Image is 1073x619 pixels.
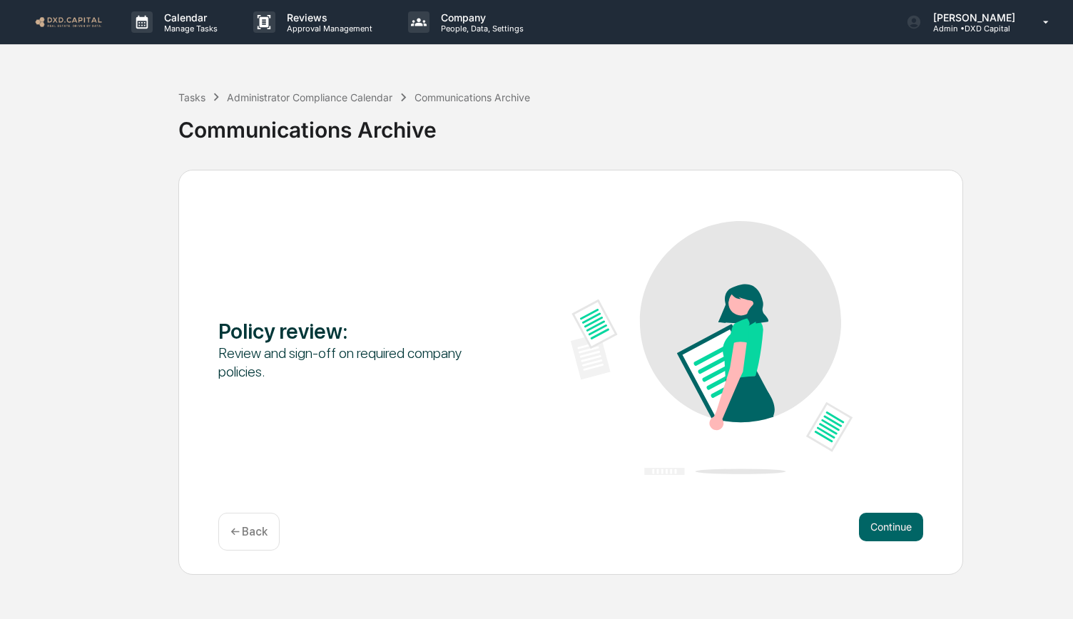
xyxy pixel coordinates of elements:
[178,91,205,103] div: Tasks
[153,24,225,34] p: Manage Tasks
[429,11,531,24] p: Company
[178,106,1066,143] div: Communications Archive
[571,221,853,475] img: Policy review
[230,525,268,538] p: ← Back
[859,513,923,541] button: Continue
[922,24,1022,34] p: Admin • DXD Capital
[218,318,500,344] div: Policy review :
[218,344,500,381] div: Review and sign-off on required company policies.
[275,24,380,34] p: Approval Management
[153,11,225,24] p: Calendar
[429,24,531,34] p: People, Data, Settings
[275,11,380,24] p: Reviews
[34,15,103,29] img: logo
[415,91,530,103] div: Communications Archive
[227,91,392,103] div: Administrator Compliance Calendar
[922,11,1022,24] p: [PERSON_NAME]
